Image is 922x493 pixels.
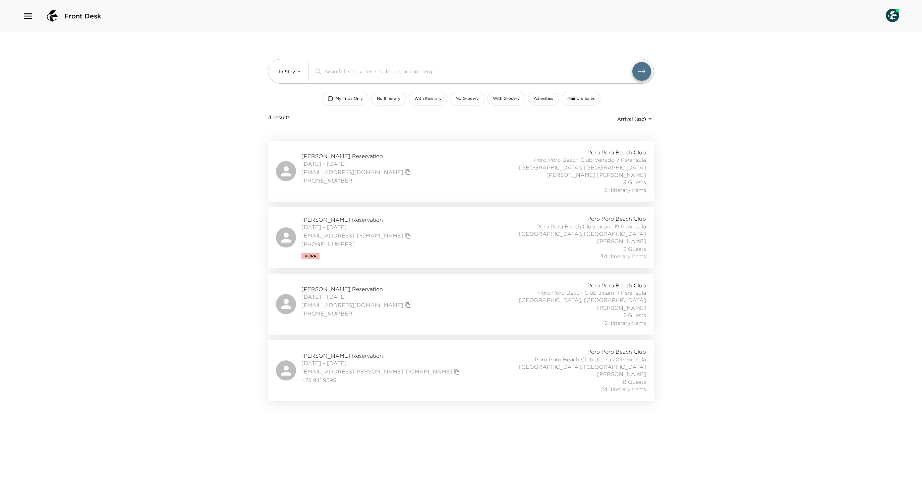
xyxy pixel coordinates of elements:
[587,282,646,289] span: Poro Poro Beach Club
[336,96,363,101] span: My Trips Only
[268,274,654,335] a: [PERSON_NAME] Reservation[DATE] - [DATE][EMAIL_ADDRESS][DOMAIN_NAME]copy primary member email[PHO...
[623,245,646,253] span: 2 Guests
[301,232,403,239] a: [EMAIL_ADDRESS][DOMAIN_NAME]
[301,368,452,375] a: [EMAIL_ADDRESS][PERSON_NAME][DOMAIN_NAME]
[403,231,413,240] button: copy primary member email
[301,301,403,309] a: [EMAIL_ADDRESS][DOMAIN_NAME]
[64,11,101,21] span: Front Desk
[623,311,646,319] span: 2 Guests
[301,310,413,317] span: [PHONE_NUMBER]
[623,179,646,186] span: 3 Guests
[603,319,646,327] span: 12 Itinerary Items
[268,340,654,401] a: [PERSON_NAME] Reservation[DATE] - [DATE][EMAIL_ADDRESS][PERSON_NAME][DOMAIN_NAME]copy primary mem...
[601,385,646,393] span: 24 Itinerary Items
[487,92,525,105] button: With Grocery
[403,300,413,310] button: copy primary member email
[301,160,413,167] span: [DATE] - [DATE]
[371,92,406,105] button: No Itinerary
[604,186,646,194] span: 5 Itinerary Items
[587,348,646,355] span: Poro Poro Beach Club
[305,254,316,258] span: Ultra
[597,237,646,245] span: [PERSON_NAME]
[623,378,646,385] span: 8 Guests
[498,223,646,238] span: Poro Poro Beach Club Jicaro 19 Peninsula [GEOGRAPHIC_DATA], [GEOGRAPHIC_DATA]
[301,152,413,160] span: [PERSON_NAME] Reservation
[414,96,442,101] span: With Itinerary
[403,167,413,177] button: copy primary member email
[268,207,654,268] a: [PERSON_NAME] Reservation[DATE] - [DATE][EMAIL_ADDRESS][DOMAIN_NAME]copy primary member email[PHO...
[528,92,559,105] button: Amenities
[498,289,646,304] span: Poro Poro Beach Club Jicaro 11 Peninsula [GEOGRAPHIC_DATA], [GEOGRAPHIC_DATA]
[546,171,646,179] span: [PERSON_NAME] [PERSON_NAME]
[600,253,646,260] span: 34 Itinerary Items
[301,223,413,231] span: [DATE] - [DATE]
[301,352,462,359] span: [PERSON_NAME] Reservation
[268,141,654,202] a: [PERSON_NAME] Reservation[DATE] - [DATE][EMAIL_ADDRESS][DOMAIN_NAME]copy primary member email[PHO...
[886,9,899,22] img: User
[567,96,595,101] span: Maint. & Sales
[301,168,403,176] a: [EMAIL_ADDRESS][DOMAIN_NAME]
[301,177,413,184] span: [PHONE_NUMBER]
[268,114,290,124] span: 4 results
[587,149,646,156] span: Poro Poro Beach Club
[377,96,400,101] span: No Itinerary
[597,304,646,311] span: [PERSON_NAME]
[301,285,413,293] span: [PERSON_NAME] Reservation
[498,356,646,371] span: Poro Poro Beach Club Jicaro 20 Peninsula [GEOGRAPHIC_DATA], [GEOGRAPHIC_DATA]
[409,92,447,105] button: With Itinerary
[617,116,646,122] span: Arrival (asc)
[301,359,462,367] span: [DATE] - [DATE]
[322,92,368,105] button: My Trips Only
[562,92,600,105] button: Maint. & Sales
[301,293,413,300] span: [DATE] - [DATE]
[301,376,462,384] span: 425.941.9595
[587,215,646,222] span: Poro Poro Beach Club
[534,96,553,101] span: Amenities
[493,96,520,101] span: With Grocery
[498,156,646,171] span: Poro Poro Beach Club Venado 7 Peninsula [GEOGRAPHIC_DATA], [GEOGRAPHIC_DATA]
[44,8,60,24] img: logo
[452,367,462,376] button: copy primary member email
[279,69,295,75] span: In Stay
[597,370,646,378] span: [PERSON_NAME]
[301,216,413,223] span: [PERSON_NAME] Reservation
[450,92,484,105] button: No Grocery
[325,67,632,75] input: Search by traveler, residence, or concierge
[456,96,479,101] span: No Grocery
[301,240,413,248] span: [PHONE_NUMBER]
